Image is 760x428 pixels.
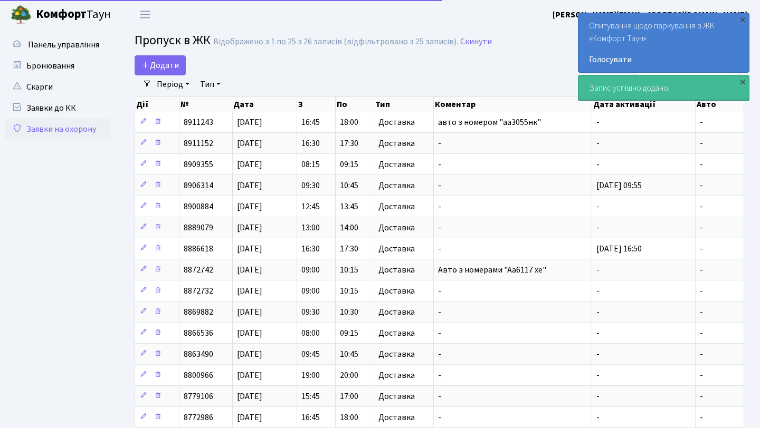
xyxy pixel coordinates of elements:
[36,6,87,23] b: Комфорт
[340,327,358,339] span: 09:15
[700,306,703,318] span: -
[596,222,600,234] span: -
[301,180,320,191] span: 09:30
[196,75,225,93] a: Тип
[5,119,111,140] a: Заявки на охорону
[438,391,441,402] span: -
[5,34,111,55] a: Панель управління
[578,75,749,101] div: Запис успішно додано.
[179,97,232,112] th: №
[184,180,213,191] span: 8906314
[301,243,320,255] span: 16:30
[28,39,99,51] span: Панель управління
[301,222,320,234] span: 13:00
[438,159,441,170] span: -
[237,264,262,276] span: [DATE]
[438,285,441,297] span: -
[135,97,179,112] th: Дії
[301,264,320,276] span: 09:00
[184,116,213,128] span: 8911243
[184,159,213,170] span: 8909355
[5,76,111,98] a: Скарги
[434,97,592,112] th: Коментар
[700,391,703,402] span: -
[340,412,358,423] span: 18:00
[460,37,492,47] a: Скинути
[184,243,213,255] span: 8886618
[141,60,179,71] span: Додати
[340,243,358,255] span: 17:30
[378,223,415,232] span: Доставка
[596,201,600,212] span: -
[340,116,358,128] span: 18:00
[184,306,213,318] span: 8869882
[378,392,415,401] span: Доставка
[378,413,415,422] span: Доставка
[237,201,262,212] span: [DATE]
[438,369,441,381] span: -
[301,285,320,297] span: 09:00
[301,306,320,318] span: 09:30
[438,306,441,318] span: -
[11,4,32,25] img: logo.png
[700,138,703,149] span: -
[700,348,703,360] span: -
[596,159,600,170] span: -
[378,266,415,274] span: Доставка
[237,327,262,339] span: [DATE]
[340,348,358,360] span: 10:45
[378,371,415,380] span: Доставка
[378,181,415,190] span: Доставка
[237,159,262,170] span: [DATE]
[301,159,320,170] span: 08:15
[237,369,262,381] span: [DATE]
[301,327,320,339] span: 08:00
[700,116,703,128] span: -
[5,98,111,119] a: Заявки до КК
[340,222,358,234] span: 14:00
[237,243,262,255] span: [DATE]
[237,116,262,128] span: [DATE]
[700,222,703,234] span: -
[596,391,600,402] span: -
[438,222,441,234] span: -
[378,329,415,337] span: Доставка
[340,285,358,297] span: 10:15
[184,369,213,381] span: 8800966
[700,264,703,276] span: -
[336,97,374,112] th: По
[184,222,213,234] span: 8889079
[700,369,703,381] span: -
[297,97,336,112] th: З
[700,159,703,170] span: -
[301,412,320,423] span: 16:45
[184,201,213,212] span: 8900884
[378,139,415,148] span: Доставка
[700,201,703,212] span: -
[184,348,213,360] span: 8863490
[596,138,600,149] span: -
[700,285,703,297] span: -
[596,306,600,318] span: -
[438,348,441,360] span: -
[301,116,320,128] span: 16:45
[378,202,415,211] span: Доставка
[237,306,262,318] span: [DATE]
[301,138,320,149] span: 16:30
[232,97,297,112] th: Дата
[36,6,111,24] span: Таун
[592,97,695,112] th: Дата активації
[340,180,358,191] span: 10:45
[340,138,358,149] span: 17:30
[589,53,738,66] a: Голосувати
[237,348,262,360] span: [DATE]
[596,327,600,339] span: -
[596,285,600,297] span: -
[438,116,541,128] span: авто з номером "аа3055нк"
[340,391,358,402] span: 17:00
[700,243,703,255] span: -
[340,201,358,212] span: 13:45
[737,14,748,25] div: ×
[374,97,434,112] th: Тип
[132,6,158,23] button: Переключити навігацію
